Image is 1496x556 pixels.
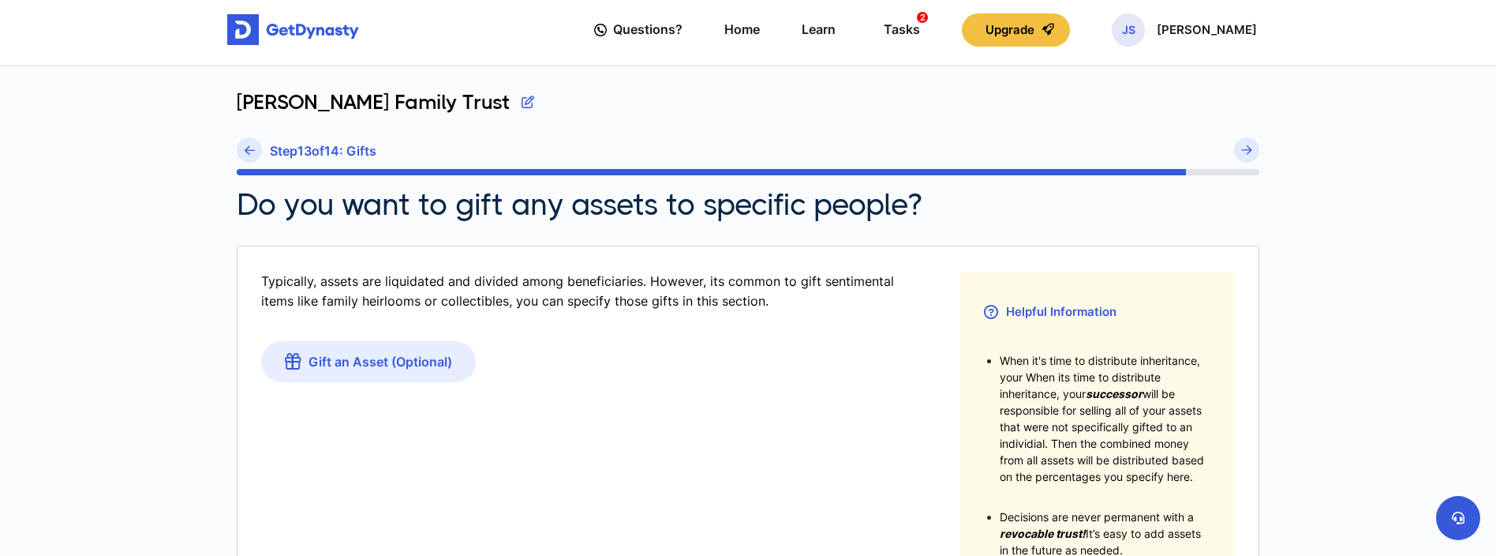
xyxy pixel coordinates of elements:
p: [PERSON_NAME] [1157,24,1257,36]
a: Learn [802,7,836,52]
span: successor [1086,387,1143,400]
button: JS[PERSON_NAME] [1112,13,1257,47]
a: Gift an Asset (Optional) [261,341,476,382]
span: 2 [917,12,928,23]
div: Typically, assets are liquidated and divided among beneficiaries. However, its common to gift sen... [261,272,922,311]
a: Tasks2 [877,7,920,52]
img: Get started for free with Dynasty Trust Company [227,14,359,46]
h6: Step 13 of 14 : Gifts [270,144,376,159]
h3: Helpful Information [984,295,1211,329]
a: Questions? [594,7,683,52]
button: Upgrade [962,13,1070,47]
span: revocable trust! [1000,527,1086,540]
span: JS [1112,13,1145,47]
span: When it's time to distribute inheritance, your When its time to distribute inheritance, your will... [1000,354,1204,483]
div: [PERSON_NAME] Family Trust [237,90,1259,137]
div: Tasks [884,15,920,44]
h2: Do you want to gift any assets to specific people? [237,187,922,222]
span: Questions? [613,15,683,44]
a: Home [724,7,760,52]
